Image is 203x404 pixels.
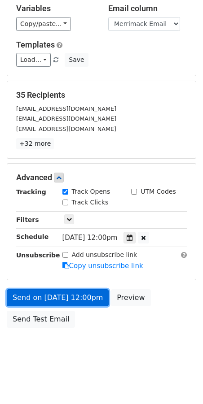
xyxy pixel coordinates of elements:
[16,188,46,195] strong: Tracking
[62,234,118,242] span: [DATE] 12:00pm
[16,90,187,100] h5: 35 Recipients
[141,187,176,196] label: UTM Codes
[16,252,60,259] strong: Unsubscribe
[16,40,55,49] a: Templates
[16,173,187,182] h5: Advanced
[16,233,49,240] strong: Schedule
[111,289,150,306] a: Preview
[16,17,71,31] a: Copy/paste...
[7,311,75,328] a: Send Test Email
[16,53,51,67] a: Load...
[72,187,110,196] label: Track Opens
[62,262,143,270] a: Copy unsubscribe link
[72,198,109,207] label: Track Clicks
[108,4,187,13] h5: Email column
[16,105,116,112] small: [EMAIL_ADDRESS][DOMAIN_NAME]
[16,216,39,223] strong: Filters
[16,126,116,132] small: [EMAIL_ADDRESS][DOMAIN_NAME]
[158,361,203,404] iframe: Chat Widget
[65,53,88,67] button: Save
[72,250,137,260] label: Add unsubscribe link
[7,289,109,306] a: Send on [DATE] 12:00pm
[16,138,54,149] a: +32 more
[16,4,95,13] h5: Variables
[16,115,116,122] small: [EMAIL_ADDRESS][DOMAIN_NAME]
